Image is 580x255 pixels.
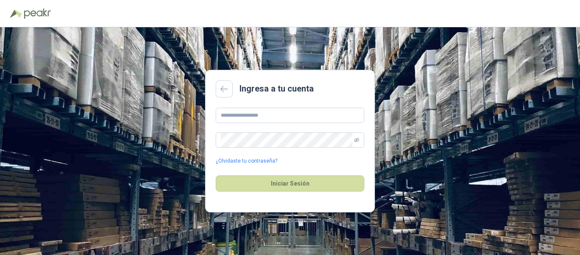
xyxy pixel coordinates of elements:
span: eye-invisible [354,138,359,143]
button: Iniciar Sesión [216,175,364,192]
h2: Ingresa a tu cuenta [239,82,314,95]
a: ¿Olvidaste tu contraseña? [216,157,277,165]
img: Logo [10,9,22,18]
img: Peakr [24,9,51,19]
